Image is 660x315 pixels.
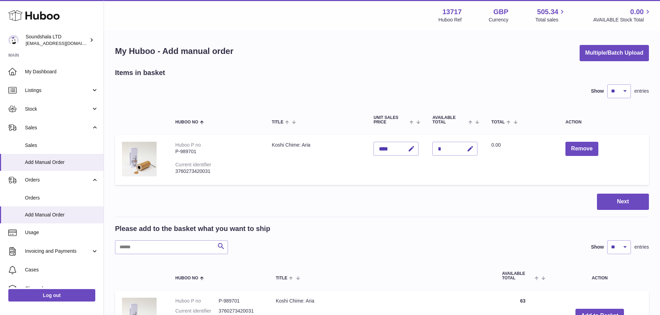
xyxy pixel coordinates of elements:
div: Soundshala LTD [26,34,88,47]
div: Currency [489,17,509,23]
span: Channels [25,285,98,292]
span: My Dashboard [25,68,98,75]
div: 3760273420031 [175,168,258,175]
label: Show [591,244,604,250]
label: Show [591,88,604,94]
span: Total [491,120,505,124]
div: Huboo P no [175,142,201,148]
strong: GBP [493,7,508,17]
span: [EMAIL_ADDRESS][DOMAIN_NAME] [26,40,102,46]
a: Log out [8,289,95,302]
h2: Items in basket [115,68,165,77]
dd: 3760273420031 [219,308,262,314]
span: Sales [25,142,98,149]
span: Add Manual Order [25,212,98,218]
span: Stock [25,106,91,112]
span: Sales [25,124,91,131]
span: Title [276,276,287,280]
h1: My Huboo - Add manual order [115,46,234,57]
div: Huboo Ref [439,17,462,23]
span: Title [272,120,283,124]
span: Huboo no [175,276,198,280]
span: entries [634,244,649,250]
span: Orders [25,177,91,183]
img: Koshi Chime: Aria [122,142,157,176]
span: entries [634,88,649,94]
span: AVAILABLE Stock Total [593,17,652,23]
img: internalAdmin-13717@internal.huboo.com [8,35,19,45]
span: AVAILABLE Total [502,271,533,280]
span: Huboo no [175,120,198,124]
span: 0.00 [491,142,501,148]
span: AVAILABLE Total [432,115,467,124]
span: Listings [25,87,91,94]
span: Orders [25,195,98,201]
span: Unit Sales Price [373,115,408,124]
div: Action [565,120,642,124]
a: 0.00 AVAILABLE Stock Total [593,7,652,23]
span: 505.34 [537,7,558,17]
span: Usage [25,229,98,236]
button: Next [597,194,649,210]
th: Action [551,265,649,287]
dd: P-989701 [219,298,262,304]
h2: Please add to the basket what you want to ship [115,224,270,233]
span: Cases [25,267,98,273]
div: P-989701 [175,148,258,155]
button: Remove [565,142,598,156]
a: 505.34 Total sales [535,7,566,23]
div: Current identifier [175,162,211,167]
strong: 13717 [442,7,462,17]
dt: Current identifier [175,308,219,314]
dt: Huboo P no [175,298,219,304]
button: Multiple/Batch Upload [580,45,649,61]
span: Total sales [535,17,566,23]
span: Invoicing and Payments [25,248,91,254]
span: 0.00 [630,7,644,17]
td: Koshi Chime: Aria [265,135,367,185]
span: Add Manual Order [25,159,98,166]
